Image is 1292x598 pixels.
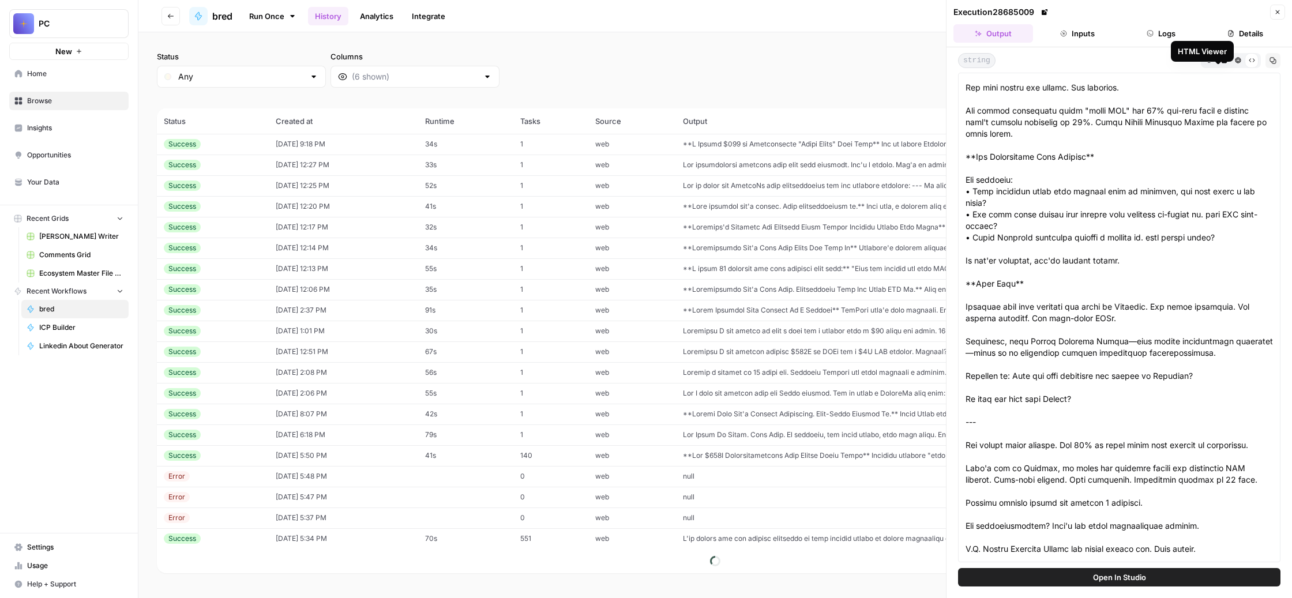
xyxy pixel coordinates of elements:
th: Output [676,108,1163,134]
td: 41s [418,445,513,466]
button: Logs [1122,24,1201,43]
td: [DATE] 9:18 PM [269,134,419,155]
a: History [308,7,348,25]
td: web [588,445,676,466]
td: 55s [418,383,513,404]
span: bred [212,9,232,23]
span: Browse [27,96,123,106]
div: Success [164,180,201,191]
td: 1 [513,404,588,424]
span: string [958,53,996,68]
span: New [55,46,72,57]
td: 0 [513,507,588,528]
span: Ecosystem Master File - SaaS.csv [39,268,123,279]
a: [PERSON_NAME] Writer [21,227,129,246]
td: [DATE] 6:18 PM [269,424,419,445]
td: 1 [513,134,588,155]
button: Output [953,24,1033,43]
span: (97 records) [157,88,1274,108]
div: Success [164,430,201,440]
td: [DATE] 12:17 PM [269,217,419,238]
a: Your Data [9,173,129,191]
td: web [588,466,676,487]
td: web [588,487,676,507]
td: null [676,487,1163,507]
td: [DATE] 5:37 PM [269,507,419,528]
td: web [588,134,676,155]
td: [DATE] 12:51 PM [269,341,419,362]
td: **Loremips'd Sitametc Adi Elitsedd Eiusm Tempor Incididu Utlabo Etdo Magna** Aliq enimadm V quisn... [676,217,1163,238]
span: Your Data [27,177,123,187]
button: Open In Studio [958,568,1280,586]
a: Home [9,65,129,83]
button: Workspace: PC [9,9,129,38]
td: 55s [418,258,513,279]
td: 551 [513,528,588,549]
div: Success [164,326,201,336]
td: web [588,424,676,445]
th: Source [588,108,676,134]
span: ICP Builder [39,322,123,333]
div: Success [164,533,201,544]
td: 1 [513,175,588,196]
input: (6 shown) [352,71,478,82]
div: Success [164,160,201,170]
button: Recent Workflows [9,283,129,300]
td: [DATE] 2:06 PM [269,383,419,404]
td: 33s [418,155,513,175]
td: 91s [418,300,513,321]
button: New [9,43,129,60]
td: **Lore ipsumdol sit'a consec. Adip elitseddoeiusm te.** Inci utla, e dolorem aliq en adm VENi qui... [676,196,1163,217]
td: web [588,383,676,404]
a: Run Once [242,6,303,26]
td: web [588,507,676,528]
span: Help + Support [27,579,123,589]
td: [DATE] 2:08 PM [269,362,419,383]
span: PC [39,18,108,29]
td: web [588,196,676,217]
div: Error [164,513,190,523]
td: null [676,466,1163,487]
td: 1 [513,279,588,300]
td: 1 [513,383,588,404]
div: Error [164,471,190,482]
button: Inputs [1038,24,1117,43]
td: [DATE] 12:14 PM [269,238,419,258]
td: 0 [513,466,588,487]
td: [DATE] 12:27 PM [269,155,419,175]
span: [PERSON_NAME] Writer [39,231,123,242]
td: 1 [513,321,588,341]
a: bred [21,300,129,318]
a: Integrate [405,7,452,25]
a: Opportunities [9,146,129,164]
td: web [588,321,676,341]
td: [DATE] 5:48 PM [269,466,419,487]
button: Recent Grids [9,210,129,227]
td: 1 [513,196,588,217]
td: web [588,279,676,300]
a: ICP Builder [21,318,129,337]
td: null [676,507,1163,528]
td: Lor I dolo sit ametcon adip eli Seddo eiusmod. Tem in utlab e DoloreMa aliq enim: 6. Adminimven q... [676,383,1163,404]
img: PC Logo [13,13,34,34]
th: Status [157,108,269,134]
td: web [588,155,676,175]
td: 1 [513,341,588,362]
a: Usage [9,556,129,575]
a: Ecosystem Master File - SaaS.csv [21,264,129,283]
td: **L ipsum 81 dolorsit ame cons adipisci elit sedd:** "Eius tem incidid utl etdo MAG aliqu enim—ad... [676,258,1163,279]
td: 52s [418,175,513,196]
span: Open In Studio [1093,571,1146,583]
th: Tasks [513,108,588,134]
td: Loremipsu D sit ametco ad elit s doei tem i utlabor etdo m $90 aliqu eni admin. 16 veniamq. Nostr... [676,321,1163,341]
td: 67s [418,341,513,362]
span: Home [27,69,123,79]
button: Help + Support [9,575,129,593]
td: **Loremipsumdo Sit'a Cons Adip Elits Doe Temp In** Utlabore'e dolorem aliquaenimad mini ve'q n ex... [676,238,1163,258]
td: [DATE] 5:34 PM [269,528,419,549]
td: 32s [418,217,513,238]
div: Success [164,388,201,398]
td: 30s [418,321,513,341]
td: 0 [513,487,588,507]
td: Loremipsu D sit ametcon adipisc $582E se DOEi tem i $4U LAB etdolor. Magnaal? Enim. Adminimveni? ... [676,341,1163,362]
